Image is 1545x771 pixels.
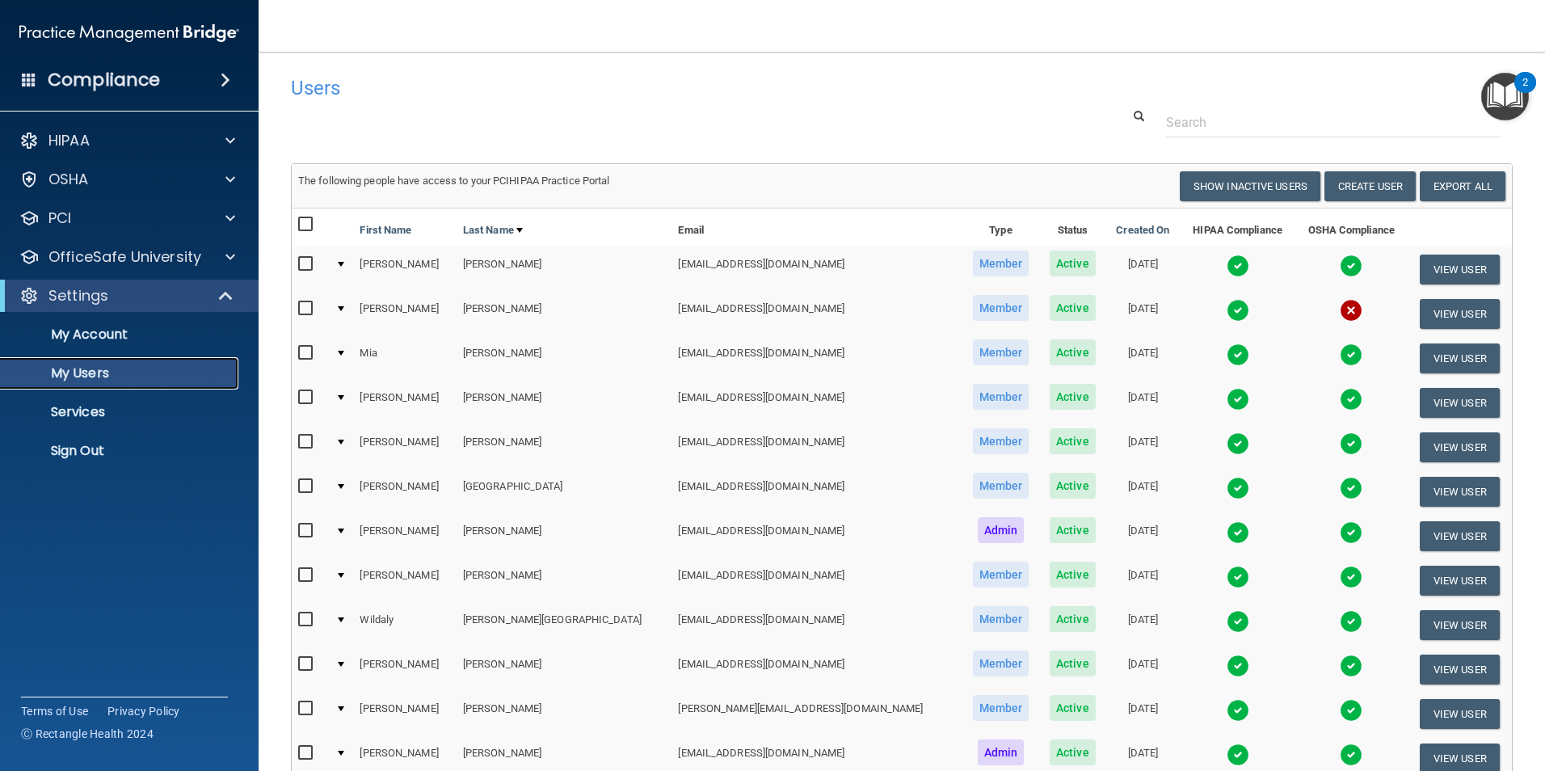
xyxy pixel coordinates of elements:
span: Active [1050,295,1096,321]
p: Sign Out [11,443,231,459]
td: [DATE] [1105,647,1180,692]
span: Active [1050,428,1096,454]
span: Member [973,339,1029,365]
td: [DATE] [1105,425,1180,470]
th: HIPAA Compliance [1180,209,1295,247]
td: [EMAIL_ADDRESS][DOMAIN_NAME] [671,514,962,558]
td: [DATE] [1105,247,1180,292]
a: PCI [19,209,235,228]
input: Search [1166,107,1501,137]
td: [PERSON_NAME] [353,514,456,558]
span: Active [1050,651,1096,676]
span: Member [973,251,1029,276]
button: View User [1420,388,1500,418]
td: [EMAIL_ADDRESS][DOMAIN_NAME] [671,647,962,692]
span: Member [973,428,1029,454]
button: View User [1420,343,1500,373]
span: Active [1050,562,1096,588]
td: [PERSON_NAME][EMAIL_ADDRESS][DOMAIN_NAME] [671,692,962,736]
a: First Name [360,221,411,240]
img: cross.ca9f0e7f.svg [1340,299,1362,322]
td: [PERSON_NAME] [353,692,456,736]
img: tick.e7d51cea.svg [1340,521,1362,544]
td: [EMAIL_ADDRESS][DOMAIN_NAME] [671,292,962,336]
p: OSHA [48,170,89,189]
button: View User [1420,655,1500,685]
span: Member [973,295,1029,321]
a: Created On [1116,221,1169,240]
span: Active [1050,739,1096,765]
h4: Compliance [48,69,160,91]
td: [PERSON_NAME] [457,425,672,470]
td: [EMAIL_ADDRESS][DOMAIN_NAME] [671,247,962,292]
img: tick.e7d51cea.svg [1340,566,1362,588]
button: View User [1420,477,1500,507]
a: Export All [1420,171,1505,201]
span: Member [973,651,1029,676]
img: tick.e7d51cea.svg [1340,699,1362,722]
img: tick.e7d51cea.svg [1227,477,1249,499]
td: [PERSON_NAME] [457,514,672,558]
img: tick.e7d51cea.svg [1340,655,1362,677]
h4: Users [291,78,994,99]
p: PCI [48,209,71,228]
td: [PERSON_NAME] [457,292,672,336]
td: [PERSON_NAME] [353,381,456,425]
td: [PERSON_NAME] [353,647,456,692]
button: View User [1420,432,1500,462]
td: [PERSON_NAME] [457,558,672,603]
img: tick.e7d51cea.svg [1227,744,1249,766]
p: My Users [11,365,231,381]
td: [DATE] [1105,603,1180,647]
span: Member [973,384,1029,410]
td: [PERSON_NAME] [353,292,456,336]
button: View User [1420,610,1500,640]
span: Active [1050,606,1096,632]
button: Show Inactive Users [1180,171,1320,201]
td: [DATE] [1105,558,1180,603]
img: tick.e7d51cea.svg [1340,477,1362,499]
td: Wildaly [353,603,456,647]
th: OSHA Compliance [1295,209,1408,247]
span: Admin [978,517,1025,543]
img: tick.e7d51cea.svg [1340,432,1362,455]
td: [PERSON_NAME] [353,247,456,292]
a: OSHA [19,170,235,189]
span: Member [973,695,1029,721]
button: View User [1420,521,1500,551]
p: OfficeSafe University [48,247,201,267]
td: [PERSON_NAME] [353,470,456,514]
img: tick.e7d51cea.svg [1340,343,1362,366]
button: View User [1420,699,1500,729]
div: 2 [1522,82,1528,103]
button: Open Resource Center, 2 new notifications [1481,73,1529,120]
td: [DATE] [1105,381,1180,425]
img: tick.e7d51cea.svg [1227,521,1249,544]
a: HIPAA [19,131,235,150]
td: [PERSON_NAME] [353,425,456,470]
img: tick.e7d51cea.svg [1227,432,1249,455]
button: View User [1420,255,1500,284]
td: [PERSON_NAME] [457,692,672,736]
td: [EMAIL_ADDRESS][DOMAIN_NAME] [671,336,962,381]
img: tick.e7d51cea.svg [1227,343,1249,366]
img: tick.e7d51cea.svg [1227,655,1249,677]
td: [DATE] [1105,336,1180,381]
th: Email [671,209,962,247]
button: View User [1420,566,1500,596]
a: Privacy Policy [107,703,180,719]
th: Type [962,209,1039,247]
a: OfficeSafe University [19,247,235,267]
td: Mia [353,336,456,381]
td: [EMAIL_ADDRESS][DOMAIN_NAME] [671,425,962,470]
img: tick.e7d51cea.svg [1227,566,1249,588]
a: Settings [19,286,234,305]
td: [DATE] [1105,292,1180,336]
img: tick.e7d51cea.svg [1340,744,1362,766]
p: Services [11,404,231,420]
span: Member [973,562,1029,588]
th: Status [1040,209,1106,247]
td: [DATE] [1105,514,1180,558]
span: Member [973,473,1029,499]
span: Active [1050,517,1096,543]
